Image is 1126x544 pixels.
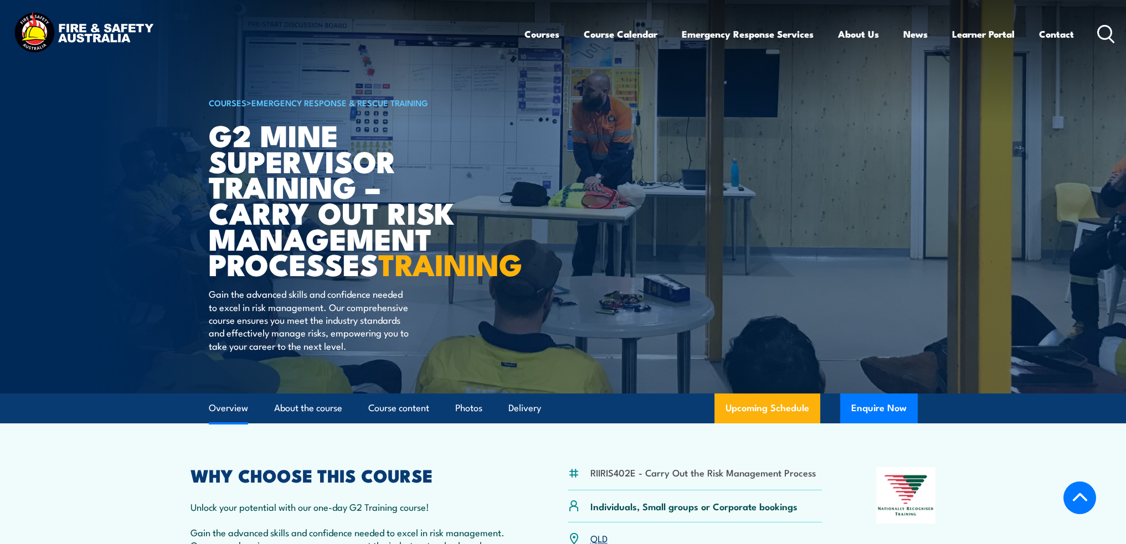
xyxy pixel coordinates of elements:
a: Photos [455,393,482,423]
img: Nationally Recognised Training logo. [876,467,936,524]
a: News [903,19,928,49]
a: COURSES [209,96,246,108]
a: About Us [838,19,879,49]
a: Course content [368,393,429,423]
p: Unlock your potential with our one-day G2 Training course! [191,500,514,513]
a: Courses [525,19,559,49]
a: Course Calendar [584,19,657,49]
a: Emergency Response Services [682,19,814,49]
a: About the course [274,393,342,423]
button: Enquire Now [840,393,918,423]
h6: > [209,96,482,109]
h1: G2 Mine Supervisor Training – Carry Out Risk Management Processes [209,122,482,277]
a: Upcoming Schedule [714,393,820,423]
p: Gain the advanced skills and confidence needed to excel in risk management. Our comprehensive cou... [209,287,411,352]
p: Individuals, Small groups or Corporate bookings [590,500,798,512]
h2: WHY CHOOSE THIS COURSE [191,467,514,483]
a: Contact [1039,19,1074,49]
a: Delivery [508,393,541,423]
strong: TRAINING [378,240,522,286]
li: RIIRIS402E - Carry Out the Risk Management Process [590,466,816,479]
a: Overview [209,393,248,423]
a: Learner Portal [952,19,1015,49]
a: Emergency Response & Rescue Training [251,96,428,108]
